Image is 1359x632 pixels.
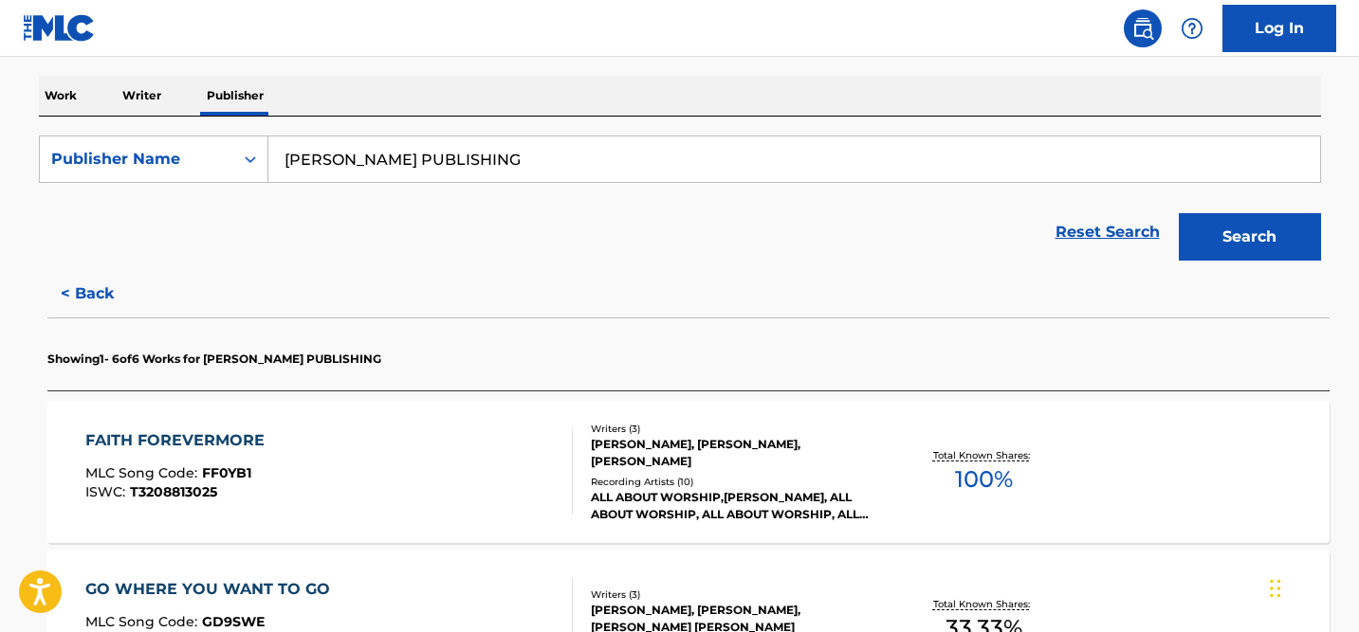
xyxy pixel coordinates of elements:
div: Help [1173,9,1211,47]
div: Drag [1270,560,1281,617]
img: MLC Logo [23,14,96,42]
p: Work [39,76,83,116]
span: GD9SWE [202,613,265,630]
form: Search Form [39,135,1321,270]
div: Writers ( 3 ) [591,422,877,436]
span: MLC Song Code : [85,464,202,481]
p: Total Known Shares: [933,597,1035,611]
div: FAITH FOREVERMORE [85,429,274,452]
span: MLC Song Code : [85,613,202,630]
div: ALL ABOUT WORSHIP,[PERSON_NAME], ALL ABOUT WORSHIP, ALL ABOUT WORSHIP, ALL ABOUT WORSHIP, ALL ABO... [591,489,877,523]
a: FAITH FOREVERMOREMLC Song Code:FF0YB1ISWC:T3208813025Writers (3)[PERSON_NAME], [PERSON_NAME], [PE... [47,401,1330,543]
span: FF0YB1 [202,464,251,481]
div: Publisher Name [51,148,222,171]
p: Showing 1 - 6 of 6 Works for [PERSON_NAME] PUBLISHING [47,351,381,368]
img: search [1131,17,1154,40]
button: Search [1179,213,1321,261]
span: 100 % [955,462,1013,497]
div: Recording Artists ( 10 ) [591,475,877,489]
img: help [1181,17,1203,40]
button: < Back [47,270,161,317]
span: T3208813025 [130,483,217,500]
p: Writer [117,76,167,116]
div: [PERSON_NAME], [PERSON_NAME], [PERSON_NAME] [591,436,877,470]
a: Reset Search [1046,211,1169,253]
p: Total Known Shares: [933,448,1035,462]
div: GO WHERE YOU WANT TO GO [85,578,340,601]
span: ISWC : [85,483,130,500]
iframe: Chat Widget [1264,541,1359,632]
p: Publisher [201,76,269,116]
a: Log In [1222,5,1336,52]
div: Writers ( 3 ) [591,587,877,602]
a: Public Search [1124,9,1162,47]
